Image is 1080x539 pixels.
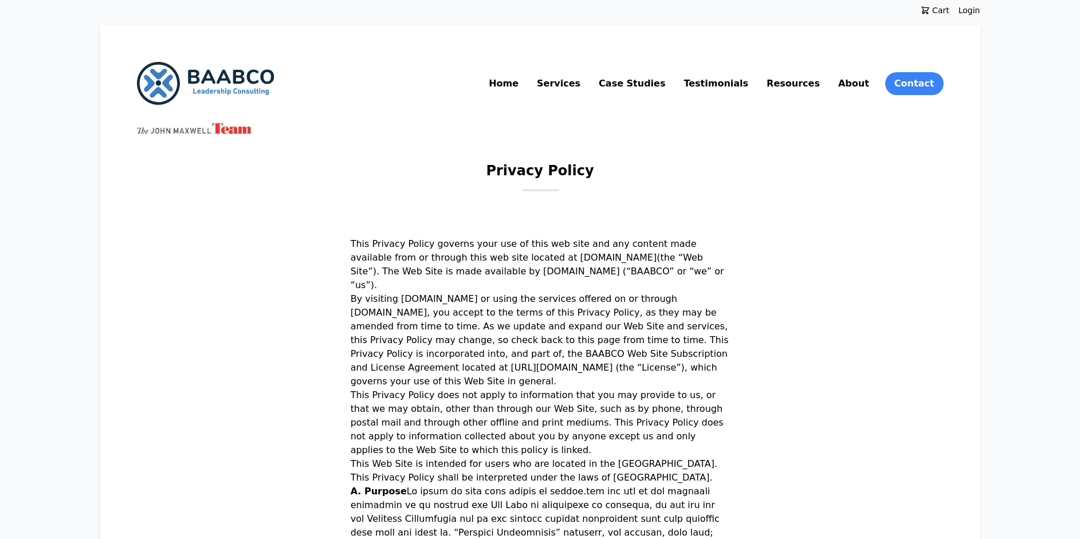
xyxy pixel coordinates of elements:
[351,457,730,471] p: This Web Site is intended for users who are located in the [GEOGRAPHIC_DATA].
[351,237,730,292] p: This Privacy Policy governs your use of this web site and any content made available from or thro...
[351,486,407,497] b: A. Purpose
[486,74,521,93] a: Home
[351,292,730,388] p: By visiting [DOMAIN_NAME] or using the services offered on or through [DOMAIN_NAME], you accept t...
[836,74,871,93] a: About
[351,388,730,457] p: This Privacy Policy does not apply to information that you may provide to us, or that we may obta...
[681,74,751,93] a: Testimonials
[912,5,959,16] a: Cart
[486,162,594,189] h1: Privacy Policy
[930,5,949,16] span: Cart
[596,74,667,93] a: Case Studies
[959,5,980,16] a: Login
[137,62,274,105] img: BAABCO Consulting Services
[137,123,252,134] img: John Maxwell
[351,471,730,485] p: This Privacy Policy shall be interpreted under the laws of [GEOGRAPHIC_DATA].
[535,74,583,93] a: Services
[885,72,944,95] a: Contact
[764,74,822,93] a: Resources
